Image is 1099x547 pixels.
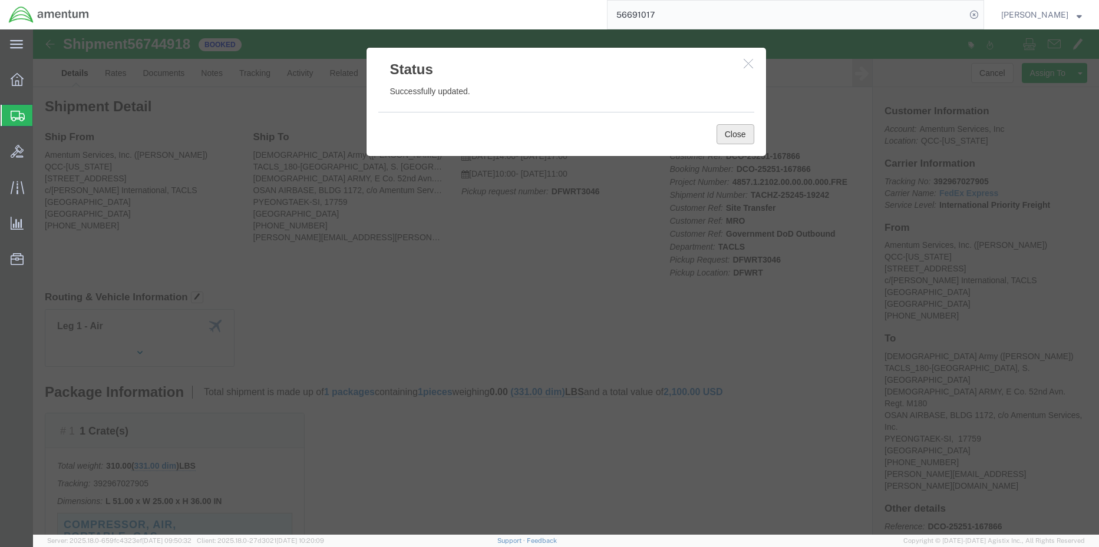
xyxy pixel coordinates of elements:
span: [DATE] 10:20:09 [276,537,324,544]
a: Feedback [527,537,557,544]
a: Support [497,537,527,544]
span: Client: 2025.18.0-27d3021 [197,537,324,544]
button: [PERSON_NAME] [1001,8,1083,22]
span: Copyright © [DATE]-[DATE] Agistix Inc., All Rights Reserved [903,536,1085,546]
img: logo [8,6,90,24]
input: Search for shipment number, reference number [608,1,966,29]
iframe: FS Legacy Container [33,29,1099,535]
span: Server: 2025.18.0-659fc4323ef [47,537,192,544]
span: [DATE] 09:50:32 [142,537,192,544]
span: Rebecca Thorstenson [1001,8,1068,21]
